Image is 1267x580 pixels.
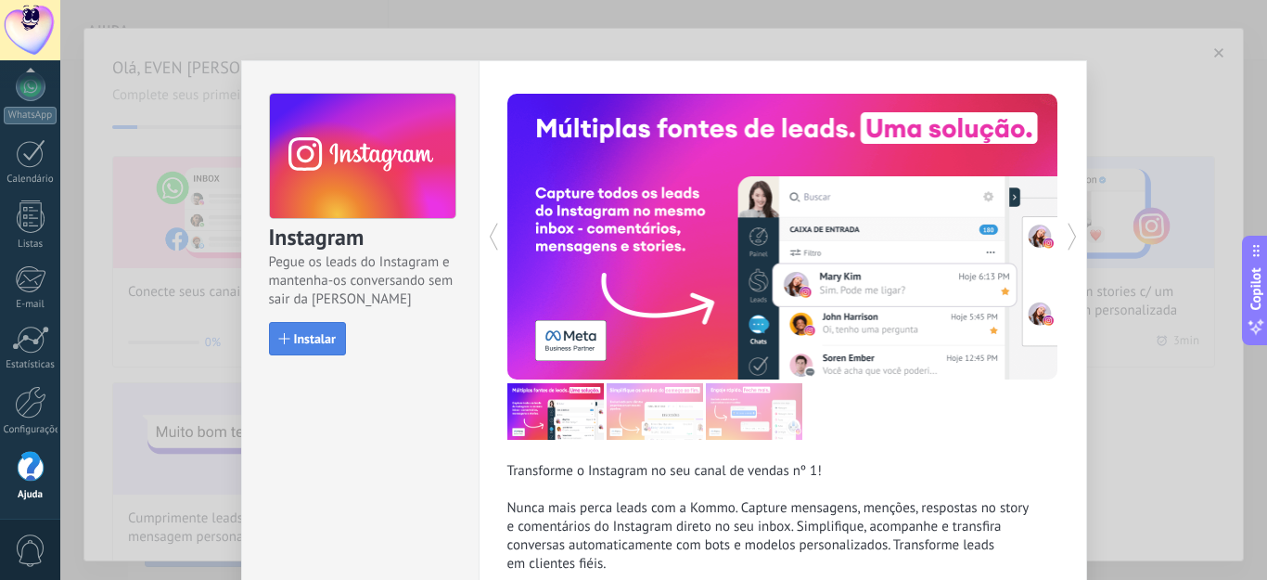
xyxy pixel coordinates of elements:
div: Ajuda [4,489,58,501]
h3: Instagram [269,223,454,253]
div: WhatsApp [4,107,57,124]
img: com_instagram_tour_2_pt.png [607,383,703,440]
span: Pegue os leads do Instagram e mantenha-os conversando sem sair da [PERSON_NAME] [269,253,454,309]
div: Listas [4,238,58,251]
span: Copilot [1247,267,1265,310]
button: Instalar [269,322,346,355]
img: com_instagram_tour_3_pt.png [706,383,802,440]
div: E-mail [4,299,58,311]
div: Configurações [4,424,58,436]
div: Calendário [4,174,58,186]
div: Estatísticas [4,359,58,371]
img: com_instagram_tour_1_pt.png [507,383,604,440]
span: Instalar [294,332,336,345]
